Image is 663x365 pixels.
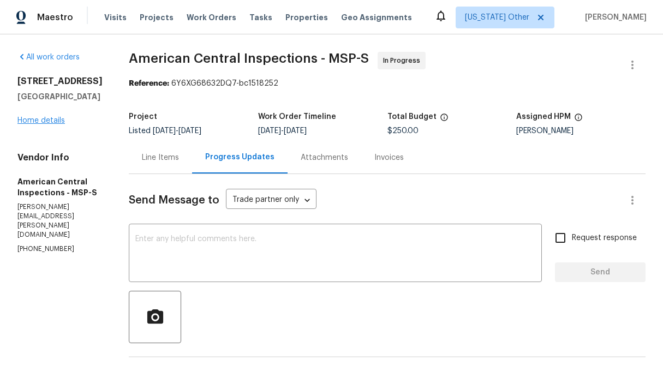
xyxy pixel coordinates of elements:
[17,176,103,198] h5: American Central Inspections - MSP-S
[153,127,176,135] span: [DATE]
[178,127,201,135] span: [DATE]
[37,12,73,23] span: Maestro
[301,152,348,163] div: Attachments
[142,152,179,163] div: Line Items
[516,113,571,121] h5: Assigned HPM
[284,127,307,135] span: [DATE]
[374,152,404,163] div: Invoices
[258,127,281,135] span: [DATE]
[129,80,169,87] b: Reference:
[17,91,103,102] h5: [GEOGRAPHIC_DATA]
[387,113,437,121] h5: Total Budget
[104,12,127,23] span: Visits
[129,127,201,135] span: Listed
[226,192,316,210] div: Trade partner only
[574,113,583,127] span: The hpm assigned to this work order.
[572,232,637,244] span: Request response
[341,12,412,23] span: Geo Assignments
[17,244,103,254] p: [PHONE_NUMBER]
[516,127,646,135] div: [PERSON_NAME]
[129,78,646,89] div: 6Y6XG68632DQ7-bc1518252
[465,12,529,23] span: [US_STATE] Other
[249,14,272,21] span: Tasks
[17,53,80,61] a: All work orders
[140,12,174,23] span: Projects
[129,113,157,121] h5: Project
[17,117,65,124] a: Home details
[17,76,103,87] h2: [STREET_ADDRESS]
[285,12,328,23] span: Properties
[205,152,274,163] div: Progress Updates
[17,202,103,240] p: [PERSON_NAME][EMAIL_ADDRESS][PERSON_NAME][DOMAIN_NAME]
[187,12,236,23] span: Work Orders
[440,113,449,127] span: The total cost of line items that have been proposed by Opendoor. This sum includes line items th...
[153,127,201,135] span: -
[258,127,307,135] span: -
[387,127,419,135] span: $250.00
[258,113,336,121] h5: Work Order Timeline
[129,195,219,206] span: Send Message to
[17,152,103,163] h4: Vendor Info
[383,55,425,66] span: In Progress
[129,52,369,65] span: American Central Inspections - MSP-S
[581,12,647,23] span: [PERSON_NAME]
